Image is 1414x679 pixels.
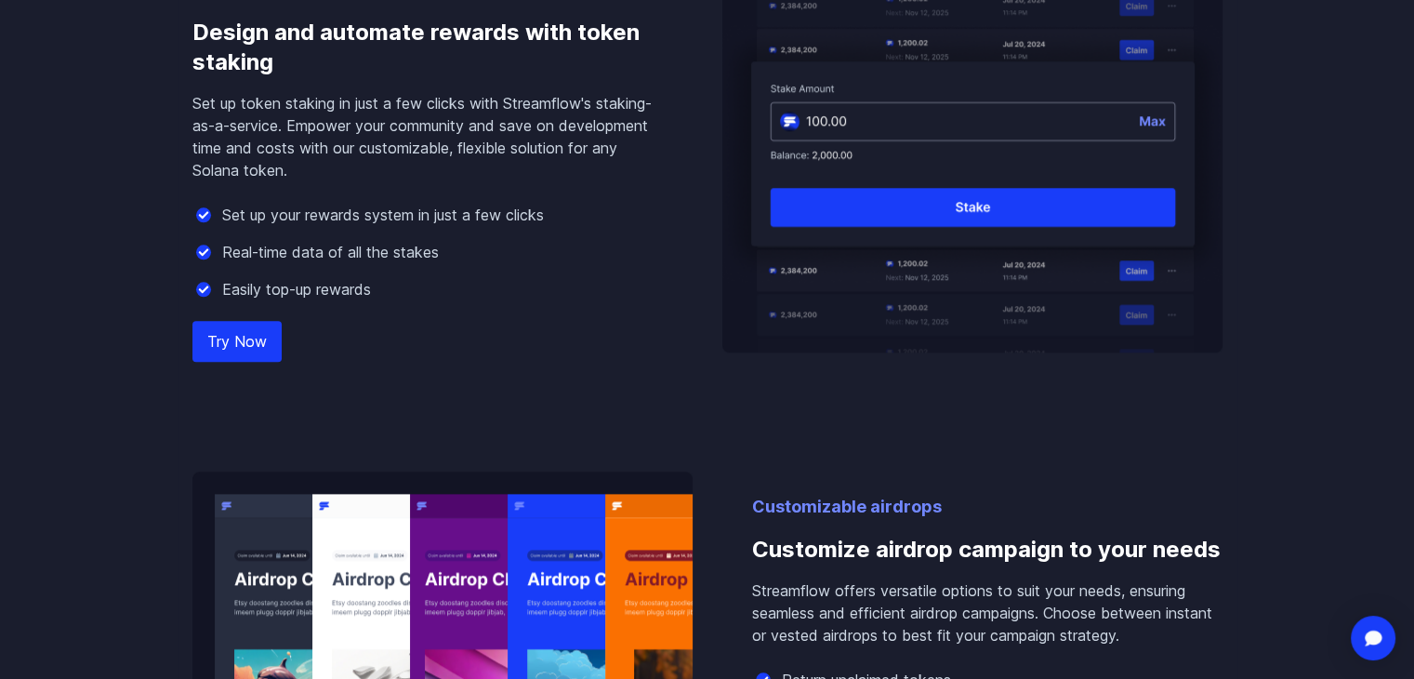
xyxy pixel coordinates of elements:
p: Real-time data of all the stakes [222,241,439,263]
p: Streamflow offers versatile options to suit your needs, ensuring seamless and efficient airdrop c... [752,579,1222,646]
p: Set up token staking in just a few clicks with Streamflow's staking-as-a-service. Empower your co... [192,92,663,181]
p: Set up your rewards system in just a few clicks [222,204,544,226]
p: Customizable airdrops [752,494,1222,520]
a: Try Now [192,321,282,362]
h3: Design and automate rewards with token staking [192,3,663,92]
p: Easily top-up rewards [222,278,371,300]
h3: Customize airdrop campaign to your needs [752,520,1222,579]
div: Open Intercom Messenger [1351,616,1395,660]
